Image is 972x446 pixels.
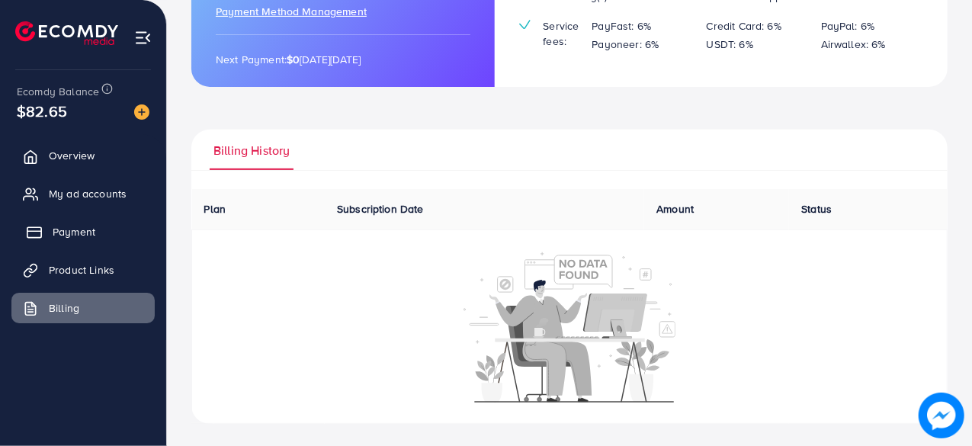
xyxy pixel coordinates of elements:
a: Billing [11,293,155,323]
p: Credit Card: 6% [707,17,781,35]
span: Service fees: [543,18,579,50]
img: image [134,104,149,120]
span: Payment [53,224,95,239]
a: Overview [11,140,155,171]
strong: $0 [287,52,300,67]
a: Payment [11,217,155,247]
span: Overview [49,148,95,163]
a: My ad accounts [11,178,155,209]
img: No account [464,250,675,403]
p: Airwallex: 6% [821,35,886,53]
span: Payment Method Management [216,4,367,19]
img: menu [134,29,152,47]
p: PayFast: 6% [592,17,652,35]
span: My ad accounts [49,186,127,201]
span: Billing [49,300,79,316]
p: USDT: 6% [707,35,753,53]
a: Product Links [11,255,155,285]
span: Amount [656,201,694,217]
p: Payoneer: 6% [592,35,659,53]
p: PayPal: 6% [821,17,875,35]
p: Next Payment: [DATE][DATE] [216,50,470,69]
span: Subscription Date [337,201,424,217]
span: Status [801,201,832,217]
span: Plan [204,201,226,217]
img: tick [519,20,531,30]
span: Billing History [213,142,290,159]
span: Product Links [49,262,114,278]
img: logo [15,21,118,45]
img: image [919,393,964,438]
span: $82.65 [17,100,67,122]
span: Ecomdy Balance [17,84,99,99]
